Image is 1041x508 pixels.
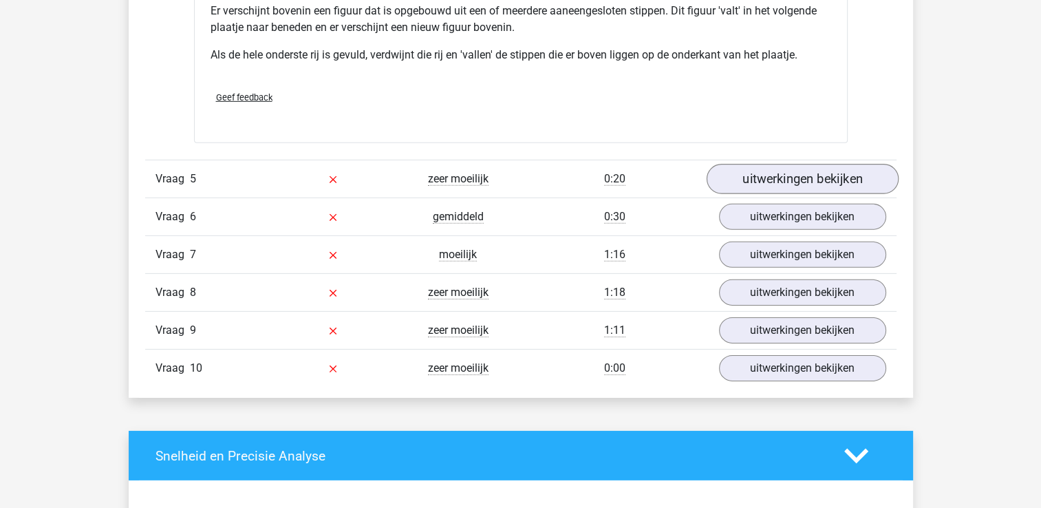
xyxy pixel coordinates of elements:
p: Als de hele onderste rij is gevuld, verdwijnt die rij en 'vallen' de stippen die er boven liggen ... [211,47,831,63]
span: Vraag [155,171,190,187]
span: 1:18 [604,286,625,299]
a: uitwerkingen bekijken [719,204,886,230]
span: gemiddeld [433,210,484,224]
span: zeer moeilijk [428,324,489,337]
span: Vraag [155,209,190,225]
span: 10 [190,361,202,374]
span: 5 [190,172,196,185]
h4: Snelheid en Precisie Analyse [155,448,824,464]
span: 9 [190,324,196,337]
span: 7 [190,248,196,261]
a: uitwerkingen bekijken [719,317,886,343]
span: Vraag [155,322,190,339]
span: 0:00 [604,361,625,375]
span: zeer moeilijk [428,361,489,375]
span: 1:11 [604,324,625,337]
span: zeer moeilijk [428,286,489,299]
span: 1:16 [604,248,625,262]
a: uitwerkingen bekijken [719,355,886,381]
span: moeilijk [439,248,477,262]
span: 0:30 [604,210,625,224]
a: uitwerkingen bekijken [706,165,898,195]
a: uitwerkingen bekijken [719,279,886,306]
span: Vraag [155,284,190,301]
span: 8 [190,286,196,299]
span: Geef feedback [216,92,272,103]
span: Vraag [155,246,190,263]
span: Vraag [155,360,190,377]
span: 0:20 [604,172,625,186]
a: uitwerkingen bekijken [719,242,886,268]
span: zeer moeilijk [428,172,489,186]
p: Er verschijnt bovenin een figuur dat is opgebouwd uit een of meerdere aaneengesloten stippen. Dit... [211,3,831,36]
span: 6 [190,210,196,223]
